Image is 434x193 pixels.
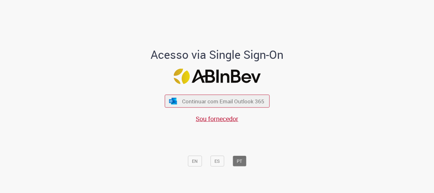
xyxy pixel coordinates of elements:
img: ícone Azure/Microsoft 360 [169,98,178,104]
h1: Acesso via Single Sign-On [129,48,305,61]
img: Logo ABInBev [173,69,261,84]
button: PT [233,156,246,167]
span: Continuar com Email Outlook 365 [182,98,264,105]
a: Sou fornecedor [196,114,238,123]
button: ES [210,156,224,167]
button: EN [188,156,202,167]
button: ícone Azure/Microsoft 360 Continuar com Email Outlook 365 [165,95,269,108]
